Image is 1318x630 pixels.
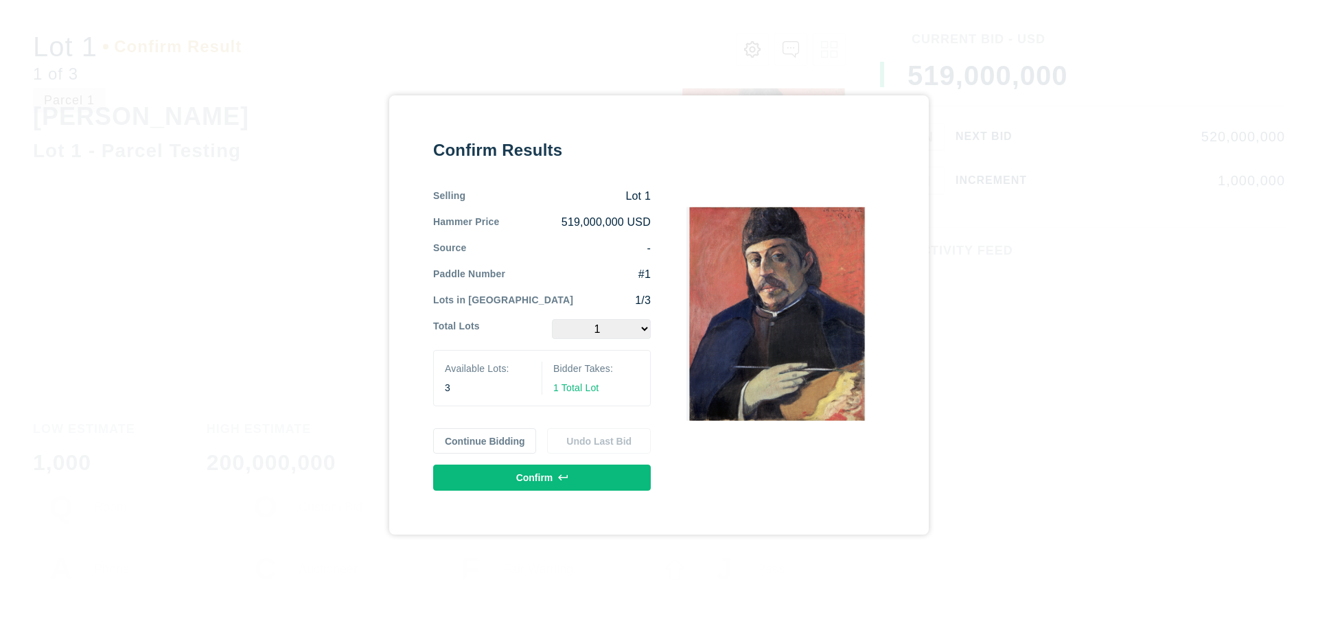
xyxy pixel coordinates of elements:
div: 1/3 [573,293,651,308]
div: Hammer Price [433,215,499,230]
div: 3 [445,381,531,395]
button: Continue Bidding [433,428,537,454]
div: Paddle Number [433,267,505,282]
div: Available Lots: [445,362,531,375]
div: Total Lots [433,319,480,339]
span: 1 Total Lot [553,382,599,393]
div: Source [433,241,467,256]
div: 519,000,000 USD [499,215,651,230]
div: Lot 1 [465,189,651,204]
div: Bidder Takes: [553,362,639,375]
div: Lots in [GEOGRAPHIC_DATA] [433,293,573,308]
div: Selling [433,189,465,204]
div: - [467,241,651,256]
div: #1 [505,267,651,282]
button: Confirm [433,465,651,491]
div: Confirm Results [433,139,651,161]
button: Undo Last Bid [547,428,651,454]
